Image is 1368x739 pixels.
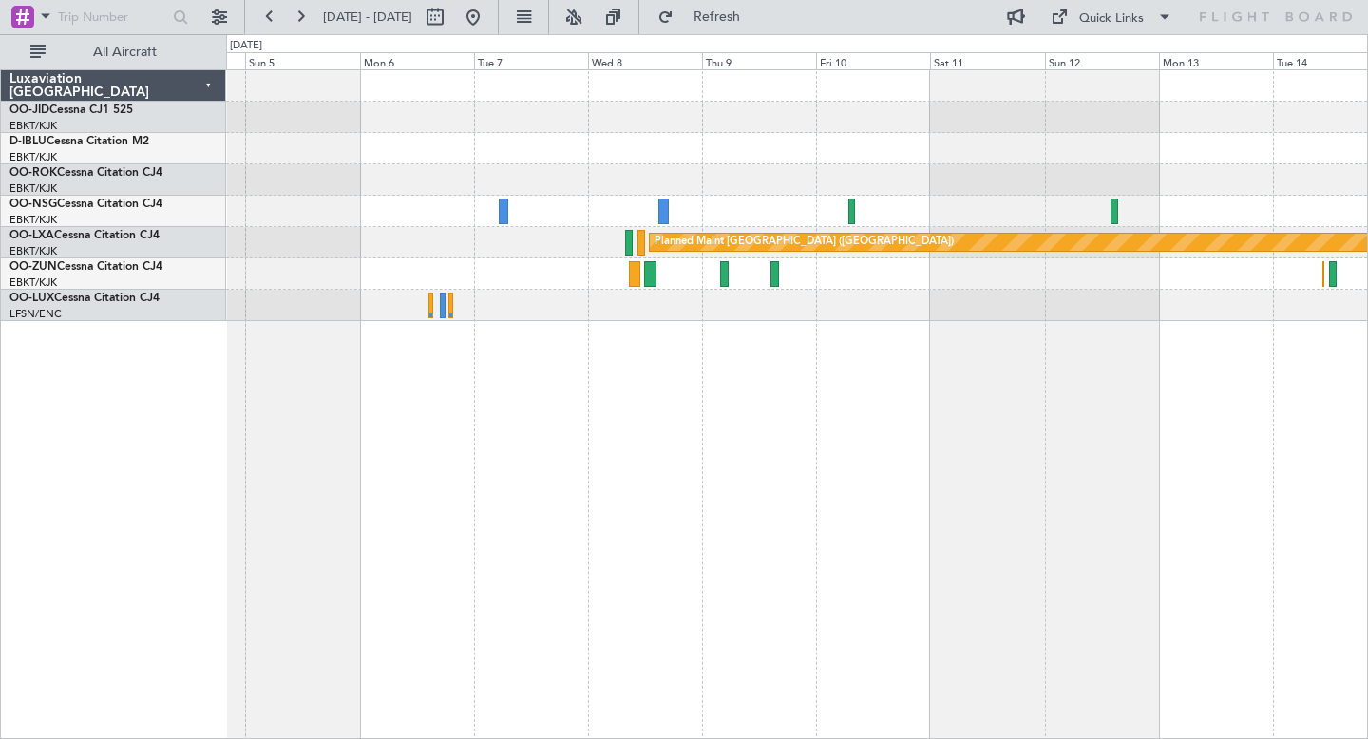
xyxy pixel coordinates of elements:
[588,52,702,69] div: Wed 8
[655,228,954,256] div: Planned Maint [GEOGRAPHIC_DATA] ([GEOGRAPHIC_DATA])
[9,293,160,304] a: OO-LUXCessna Citation CJ4
[360,52,474,69] div: Mon 6
[930,52,1044,69] div: Sat 11
[9,213,57,227] a: EBKT/KJK
[9,307,62,321] a: LFSN/ENC
[1041,2,1182,32] button: Quick Links
[9,293,54,304] span: OO-LUX
[9,104,133,116] a: OO-JIDCessna CJ1 525
[21,37,206,67] button: All Aircraft
[9,150,57,164] a: EBKT/KJK
[9,181,57,196] a: EBKT/KJK
[1159,52,1273,69] div: Mon 13
[9,167,57,179] span: OO-ROK
[474,52,588,69] div: Tue 7
[58,3,167,31] input: Trip Number
[9,136,149,147] a: D-IBLUCessna Citation M2
[230,38,262,54] div: [DATE]
[9,261,162,273] a: OO-ZUNCessna Citation CJ4
[49,46,200,59] span: All Aircraft
[816,52,930,69] div: Fri 10
[245,52,359,69] div: Sun 5
[9,119,57,133] a: EBKT/KJK
[9,244,57,258] a: EBKT/KJK
[649,2,763,32] button: Refresh
[9,199,162,210] a: OO-NSGCessna Citation CJ4
[9,275,57,290] a: EBKT/KJK
[9,136,47,147] span: D-IBLU
[677,10,757,24] span: Refresh
[9,167,162,179] a: OO-ROKCessna Citation CJ4
[9,199,57,210] span: OO-NSG
[1079,9,1144,28] div: Quick Links
[702,52,816,69] div: Thu 9
[1045,52,1159,69] div: Sun 12
[9,261,57,273] span: OO-ZUN
[323,9,412,26] span: [DATE] - [DATE]
[9,104,49,116] span: OO-JID
[9,230,160,241] a: OO-LXACessna Citation CJ4
[9,230,54,241] span: OO-LXA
